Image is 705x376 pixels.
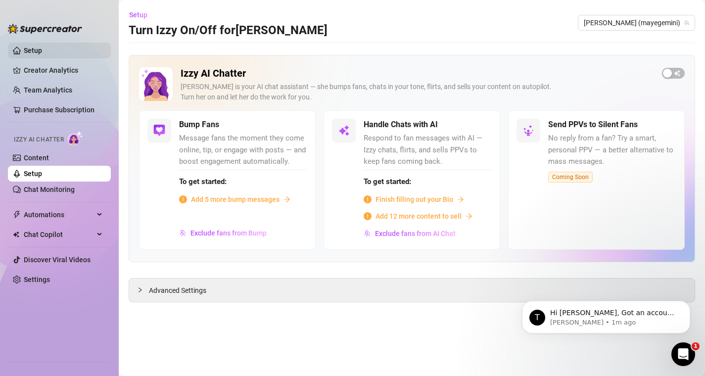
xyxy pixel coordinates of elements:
a: Team Analytics [24,86,72,94]
h5: Handle Chats with AI [364,119,438,131]
span: Automations [24,207,94,223]
strong: To get started: [364,177,411,186]
button: Exclude fans from Bump [179,225,267,241]
a: Chat Monitoring [24,186,75,193]
a: Settings [24,276,50,283]
span: Message fans the moment they come online, tip, or engage with posts — and boost engagement automa... [179,133,307,168]
a: Creator Analytics [24,62,103,78]
span: Exclude fans from Bump [190,229,267,237]
span: Add 5 more bump messages [191,194,280,205]
a: Purchase Subscription [24,102,103,118]
h5: Bump Fans [179,119,219,131]
div: collapsed [137,284,149,295]
span: arrow-right [283,196,290,203]
h3: Turn Izzy On/Off for [PERSON_NAME] [129,23,328,39]
span: info-circle [364,212,372,220]
a: Content [24,154,49,162]
button: Exclude fans from AI Chat [364,226,456,241]
span: Chat Copilot [24,227,94,242]
span: info-circle [179,195,187,203]
img: svg%3e [522,125,534,137]
iframe: Intercom live chat [671,342,695,366]
h5: Send PPVs to Silent Fans [548,119,638,131]
span: Exclude fans from AI Chat [375,230,456,237]
span: thunderbolt [13,211,21,219]
a: Discover Viral Videos [24,256,91,264]
img: svg%3e [338,125,350,137]
span: Setup [129,11,147,19]
strong: To get started: [179,177,227,186]
span: info-circle [364,195,372,203]
span: Coming Soon [548,172,593,183]
span: 𝓜𝑎𝑦𝑒 (mayegemini) [584,15,689,30]
span: arrow-right [457,196,464,203]
span: team [684,20,690,26]
span: arrow-right [466,213,472,220]
img: logo-BBDzfeDw.svg [8,24,82,34]
span: Advanced Settings [149,285,206,296]
a: Setup [24,47,42,54]
div: [PERSON_NAME] is your AI chat assistant — she bumps fans, chats in your tone, flirts, and sells y... [181,82,654,102]
span: 1 [692,342,700,350]
img: svg%3e [180,230,187,236]
span: Add 12 more content to sell [376,211,462,222]
a: Setup [24,170,42,178]
span: No reply from a fan? Try a smart, personal PPV — a better alternative to mass messages. [548,133,676,168]
span: Izzy AI Chatter [14,135,64,144]
img: AI Chatter [68,131,83,145]
img: Izzy AI Chatter [139,67,173,101]
img: svg%3e [364,230,371,237]
span: Respond to fan messages with AI — Izzy chats, flirts, and sells PPVs to keep fans coming back. [364,133,492,168]
iframe: Intercom notifications message [507,280,705,349]
span: collapsed [137,287,143,293]
span: Finish filling out your Bio [376,194,453,205]
button: Setup [129,7,155,23]
img: svg%3e [153,125,165,137]
img: Chat Copilot [13,231,19,238]
h2: Izzy AI Chatter [181,67,654,80]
